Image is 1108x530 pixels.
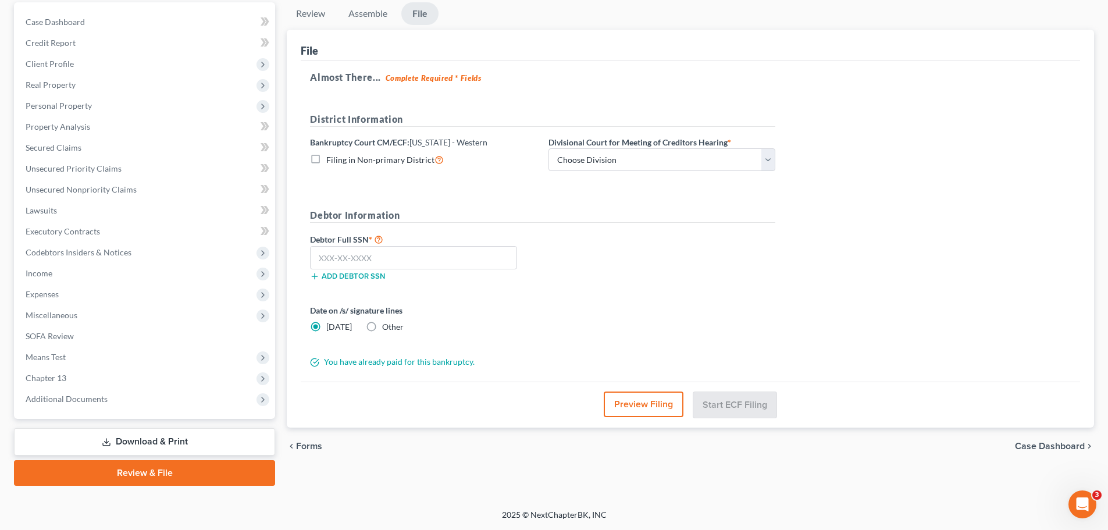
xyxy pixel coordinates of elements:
[26,59,74,69] span: Client Profile
[16,12,275,33] a: Case Dashboard
[26,38,76,48] span: Credit Report
[16,33,275,54] a: Credit Report
[1015,442,1085,451] span: Case Dashboard
[26,143,81,152] span: Secured Claims
[26,289,59,299] span: Expenses
[16,137,275,158] a: Secured Claims
[26,101,92,111] span: Personal Property
[301,44,318,58] div: File
[310,272,385,281] button: Add debtor SSN
[16,179,275,200] a: Unsecured Nonpriority Claims
[16,326,275,347] a: SOFA Review
[223,509,886,530] div: 2025 © NextChapterBK, INC
[287,442,296,451] i: chevron_left
[26,373,66,383] span: Chapter 13
[339,2,397,25] a: Assemble
[326,155,434,165] span: Filing in Non-primary District
[287,2,334,25] a: Review
[310,112,775,127] h5: District Information
[409,137,487,147] span: [US_STATE] - Western
[26,247,131,257] span: Codebtors Insiders & Notices
[26,331,74,341] span: SOFA Review
[26,268,52,278] span: Income
[310,136,487,148] label: Bankruptcy Court CM/ECF:
[401,2,439,25] a: File
[26,394,108,404] span: Additional Documents
[1068,490,1096,518] iframe: Intercom live chat
[310,208,775,223] h5: Debtor Information
[14,428,275,456] a: Download & Print
[26,184,137,194] span: Unsecured Nonpriority Claims
[287,442,338,451] button: chevron_left Forms
[693,392,777,418] button: Start ECF Filing
[26,122,90,131] span: Property Analysis
[548,136,731,148] label: Divisional Court for Meeting of Creditors Hearing
[326,322,352,332] span: [DATE]
[296,442,322,451] span: Forms
[386,73,482,83] strong: Complete Required * Fields
[1015,442,1094,451] a: Case Dashboard chevron_right
[26,205,57,215] span: Lawsuits
[310,246,517,269] input: XXX-XX-XXXX
[14,460,275,486] a: Review & File
[310,70,1071,84] h5: Almost There...
[26,352,66,362] span: Means Test
[26,310,77,320] span: Miscellaneous
[304,232,543,246] label: Debtor Full SSN
[382,322,404,332] span: Other
[26,17,85,27] span: Case Dashboard
[26,163,122,173] span: Unsecured Priority Claims
[16,200,275,221] a: Lawsuits
[304,356,781,368] div: You have already paid for this bankruptcy.
[604,392,683,417] button: Preview Filing
[26,226,100,236] span: Executory Contracts
[26,80,76,90] span: Real Property
[310,304,537,316] label: Date on /s/ signature lines
[1085,442,1094,451] i: chevron_right
[16,221,275,242] a: Executory Contracts
[1092,490,1102,500] span: 3
[16,158,275,179] a: Unsecured Priority Claims
[16,116,275,137] a: Property Analysis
